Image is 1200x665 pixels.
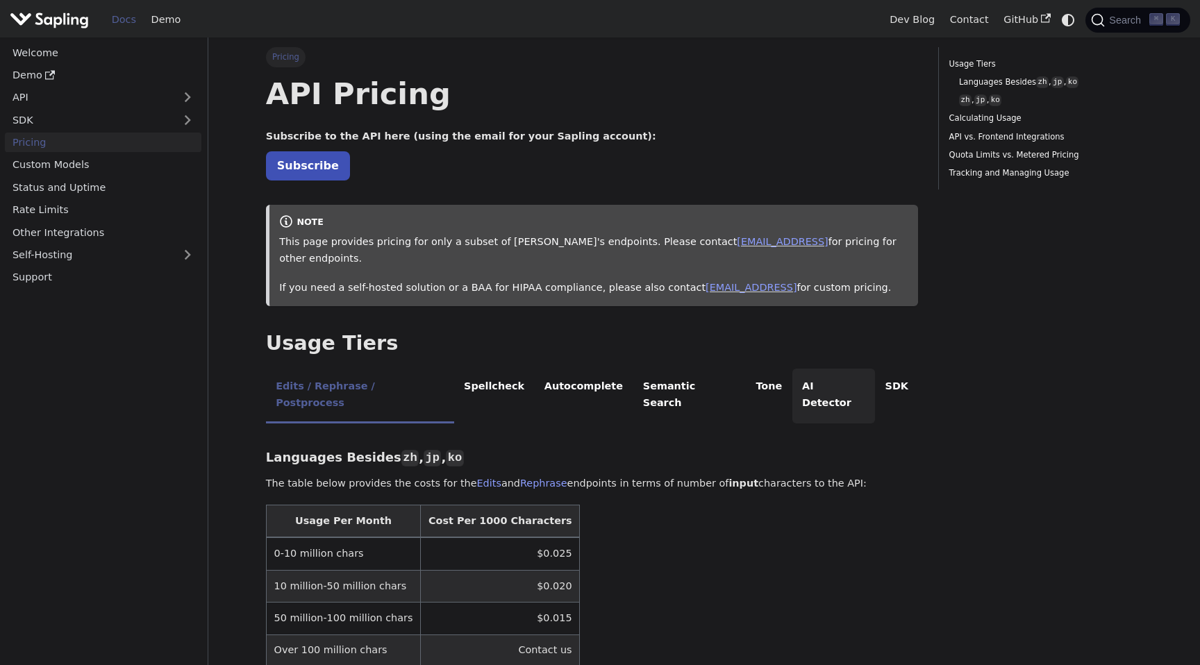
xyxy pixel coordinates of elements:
td: 0-10 million chars [266,537,420,570]
button: Search (Command+K) [1085,8,1190,33]
a: Quota Limits vs. Metered Pricing [949,149,1137,162]
a: Rate Limits [5,200,201,220]
a: Rephrase [520,478,567,489]
li: Edits / Rephrase / Postprocess [266,369,454,423]
td: $0.025 [421,537,580,570]
span: Pricing [266,47,306,67]
button: Switch between dark and light mode (currently system mode) [1058,10,1078,30]
img: Sapling.ai [10,10,89,30]
a: [EMAIL_ADDRESS] [706,282,797,293]
li: Semantic Search [633,369,746,423]
h1: API Pricing [266,75,919,112]
li: SDK [875,369,918,423]
code: ko [1066,76,1078,88]
h2: Usage Tiers [266,331,919,356]
code: jp [974,94,987,106]
a: Languages Besideszh,jp,ko [959,76,1133,89]
nav: Breadcrumbs [266,47,919,67]
li: Tone [746,369,792,423]
code: ko [989,94,1001,106]
button: Expand sidebar category 'SDK' [174,110,201,130]
li: Autocomplete [534,369,633,423]
p: The table below provides the costs for the and endpoints in terms of number of characters to the ... [266,475,919,492]
td: 50 million-100 million chars [266,603,420,634]
a: GitHub [996,9,1058,31]
a: Self-Hosting [5,245,201,265]
a: zh,jp,ko [959,94,1133,107]
a: Sapling.ai [10,10,94,30]
a: Tracking and Managing Usage [949,167,1137,180]
code: zh [959,94,972,106]
a: API vs. Frontend Integrations [949,131,1137,144]
a: Demo [144,9,188,31]
kbd: ⌘ [1149,13,1163,26]
div: note [279,214,908,231]
td: 10 million-50 million chars [266,570,420,602]
a: [EMAIL_ADDRESS] [737,236,828,247]
button: Expand sidebar category 'API' [174,87,201,108]
a: Status and Uptime [5,177,201,197]
strong: input [728,478,758,489]
a: Calculating Usage [949,112,1137,125]
a: Subscribe [266,151,350,180]
a: Contact [942,9,997,31]
h3: Languages Besides , , [266,450,919,466]
code: zh [1036,76,1049,88]
p: This page provides pricing for only a subset of [PERSON_NAME]'s endpoints. Please contact for pri... [279,234,908,267]
code: zh [401,450,419,466]
a: Docs [104,9,144,31]
a: API [5,87,174,108]
strong: Subscribe to the API here (using the email for your Sapling account): [266,131,656,142]
a: Welcome [5,42,201,62]
th: Usage Per Month [266,505,420,538]
kbd: K [1166,13,1180,26]
a: Other Integrations [5,222,201,242]
a: Custom Models [5,155,201,175]
li: Spellcheck [454,369,535,423]
a: Support [5,267,201,287]
td: $0.020 [421,570,580,602]
code: jp [424,450,441,466]
li: AI Detector [792,369,876,423]
a: Dev Blog [882,9,942,31]
a: Pricing [5,133,201,153]
th: Cost Per 1000 Characters [421,505,580,538]
a: Demo [5,65,201,85]
span: Search [1105,15,1149,26]
code: jp [1051,76,1064,88]
code: ko [446,450,463,466]
a: Usage Tiers [949,58,1137,71]
a: SDK [5,110,174,130]
td: $0.015 [421,603,580,634]
a: Edits [477,478,501,489]
p: If you need a self-hosted solution or a BAA for HIPAA compliance, please also contact for custom ... [279,280,908,296]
